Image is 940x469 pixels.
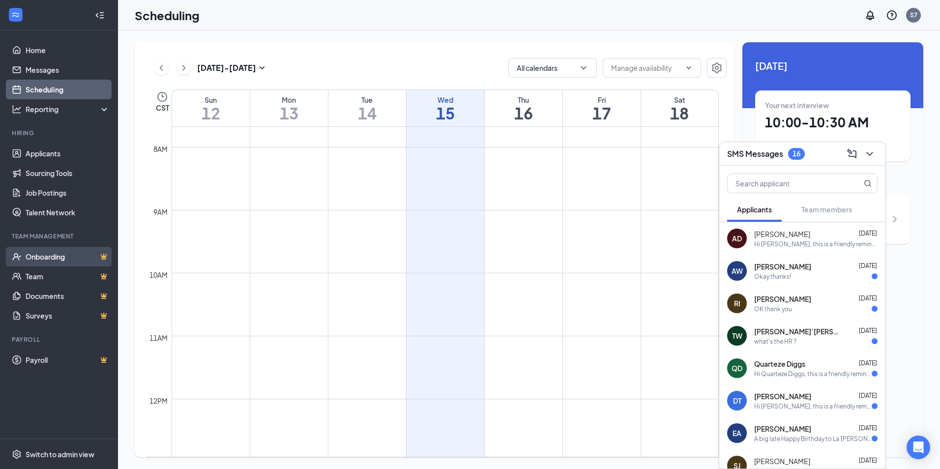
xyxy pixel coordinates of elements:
div: Thu [485,95,562,105]
span: [PERSON_NAME] [754,294,811,304]
div: 12pm [147,395,170,406]
a: PayrollCrown [26,350,110,370]
a: October 12, 2025 [172,90,250,126]
div: Mon [250,95,328,105]
div: Switch to admin view [26,449,94,459]
span: [DATE] [859,392,877,399]
div: TW [732,331,742,341]
div: Hi [PERSON_NAME], this is a friendly reminder. Your meeting with Long [PERSON_NAME] for Shift Man... [754,402,872,410]
div: Wed [407,95,484,105]
div: Hi Quarteze Diggs, this is a friendly reminder. Your meeting with Long [PERSON_NAME] for Team Mem... [754,370,872,378]
div: AW [732,266,743,276]
a: Scheduling [26,80,110,99]
a: Job Postings [26,183,110,203]
span: Applicants [737,205,772,214]
a: Sourcing Tools [26,163,110,183]
a: October 16, 2025 [485,90,562,126]
button: All calendarsChevronDown [508,58,597,78]
h1: 18 [641,105,719,121]
a: Settings [707,58,727,78]
a: Applicants [26,144,110,163]
h1: 10:00 - 10:30 AM [765,114,901,131]
svg: Collapse [95,10,105,20]
span: [DATE] [859,359,877,367]
a: Messages [26,60,110,80]
div: Fri [563,95,641,105]
h1: 16 [485,105,562,121]
div: QD [732,363,742,373]
span: [DATE] [859,457,877,464]
div: 10am [147,269,170,280]
div: Your next interview [765,100,901,110]
div: 16 [793,149,800,158]
div: AD [732,234,742,243]
div: DT [733,396,741,406]
span: [PERSON_NAME] [754,229,810,239]
svg: ChevronRight [889,213,901,225]
div: EA [733,428,741,438]
div: OK thank you [754,305,792,313]
span: [DATE] [859,327,877,334]
a: SurveysCrown [26,306,110,325]
svg: SmallChevronDown [256,62,268,74]
svg: ChevronDown [864,148,876,160]
span: [DATE] [859,230,877,237]
div: 8am [151,144,170,154]
span: [PERSON_NAME] [754,424,811,434]
span: [DATE] [859,424,877,432]
a: October 15, 2025 [407,90,484,126]
a: OnboardingCrown [26,247,110,266]
svg: Settings [711,62,723,74]
button: ChevronDown [862,146,878,162]
div: S7 [910,11,917,19]
span: Quarteze Diggs [754,359,805,369]
a: October 17, 2025 [563,90,641,126]
h1: 12 [172,105,250,121]
span: [PERSON_NAME]’[PERSON_NAME] [754,326,843,336]
h3: [DATE] - [DATE] [197,62,256,73]
a: October 18, 2025 [641,90,719,126]
div: Sun [172,95,250,105]
h3: SMS Messages [727,148,783,159]
span: [DATE] [859,294,877,302]
span: [PERSON_NAME] [754,262,811,271]
a: October 13, 2025 [250,90,328,126]
h1: 15 [407,105,484,121]
button: ComposeMessage [844,146,860,162]
svg: Analysis [12,104,22,114]
div: RI [734,298,740,308]
span: [PERSON_NAME] [754,391,811,401]
button: ChevronLeft [154,60,169,75]
span: Team members [801,205,852,214]
div: 9am [151,206,170,217]
h1: 13 [250,105,328,121]
svg: Notifications [864,9,876,21]
div: Tue [328,95,406,105]
svg: WorkstreamLogo [11,10,21,20]
div: Okay thanks! [754,272,791,281]
svg: ComposeMessage [846,148,858,160]
h1: 14 [328,105,406,121]
a: October 14, 2025 [328,90,406,126]
svg: ChevronDown [579,63,588,73]
input: Search applicant [728,174,844,193]
div: Reporting [26,104,110,114]
svg: Settings [12,449,22,459]
div: Hi [PERSON_NAME], this is a friendly reminder. Your meeting with Long [PERSON_NAME] for Shift Man... [754,240,878,248]
span: [DATE] [755,58,911,73]
svg: Clock [156,91,168,103]
input: Manage availability [611,62,681,73]
a: Talent Network [26,203,110,222]
div: Sat [641,95,719,105]
div: Open Intercom Messenger [907,436,930,459]
svg: QuestionInfo [886,9,898,21]
a: DocumentsCrown [26,286,110,306]
div: Payroll [12,335,108,344]
a: Home [26,40,110,60]
div: what's the HR ? [754,337,796,346]
svg: ChevronRight [179,62,189,74]
span: CST [156,103,169,113]
a: TeamCrown [26,266,110,286]
div: A big late Happy Birthday to La’[PERSON_NAME]! 🎉🥳 We hope your special day was filled with love, ... [754,435,872,443]
h1: Scheduling [135,7,200,24]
